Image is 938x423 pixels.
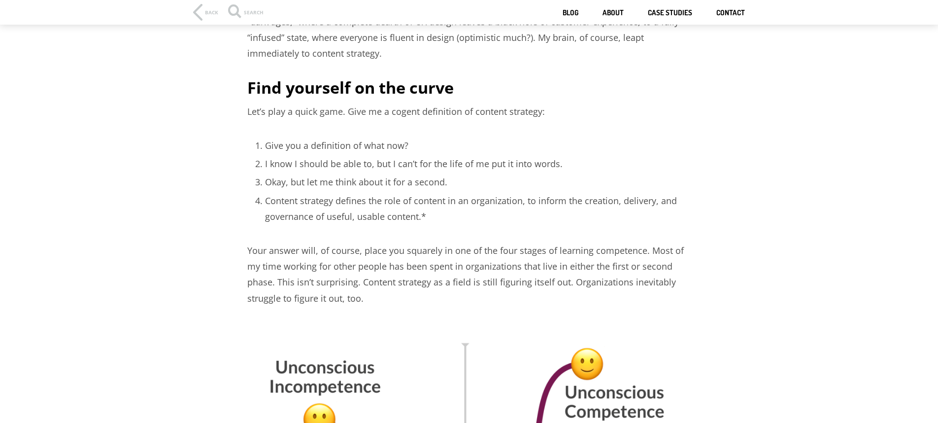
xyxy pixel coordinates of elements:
[247,243,691,307] p: Your answer will, of course, place you squarely in one of the four stages of learning competence....
[265,156,691,172] li: I know I should be able to, but I can’t for the life of me put it into words.
[265,174,691,190] li: Okay, but let me think about it for a second.
[205,10,218,15] div: Back
[247,76,691,99] h2: Find yourself on the curve
[265,193,691,225] li: Content strategy defines the role of content in an organization, to inform the creation, delivery...
[265,138,691,153] li: Give you a definition of what now?
[648,8,692,18] a: Case studies
[228,10,264,20] div: Search
[247,104,691,119] p: Let’s play a quick game. Give me a cogent definition of content strategy:
[563,8,578,18] a: Blog
[716,8,745,18] a: Contact
[603,8,624,18] a: About
[193,4,218,21] a: Back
